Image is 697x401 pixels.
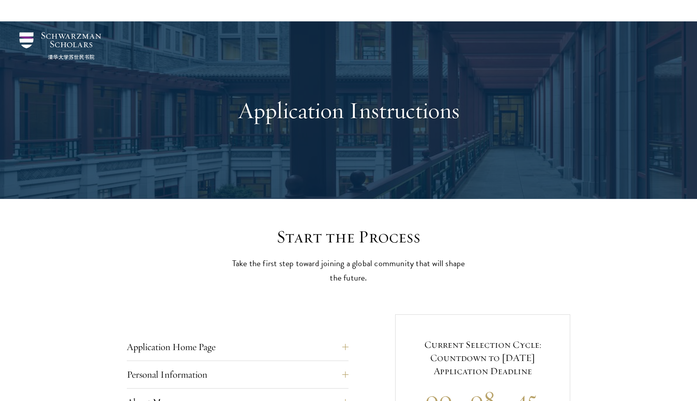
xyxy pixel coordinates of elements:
button: Application Home Page [127,338,348,356]
img: Schwarzman Scholars [19,32,101,59]
p: Take the first step toward joining a global community that will shape the future. [228,256,469,285]
button: Personal Information [127,365,348,384]
h2: Start the Process [228,226,469,248]
h1: Application Instructions [214,96,483,124]
h5: Current Selection Cycle: Countdown to [DATE] Application Deadline [417,338,548,378]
